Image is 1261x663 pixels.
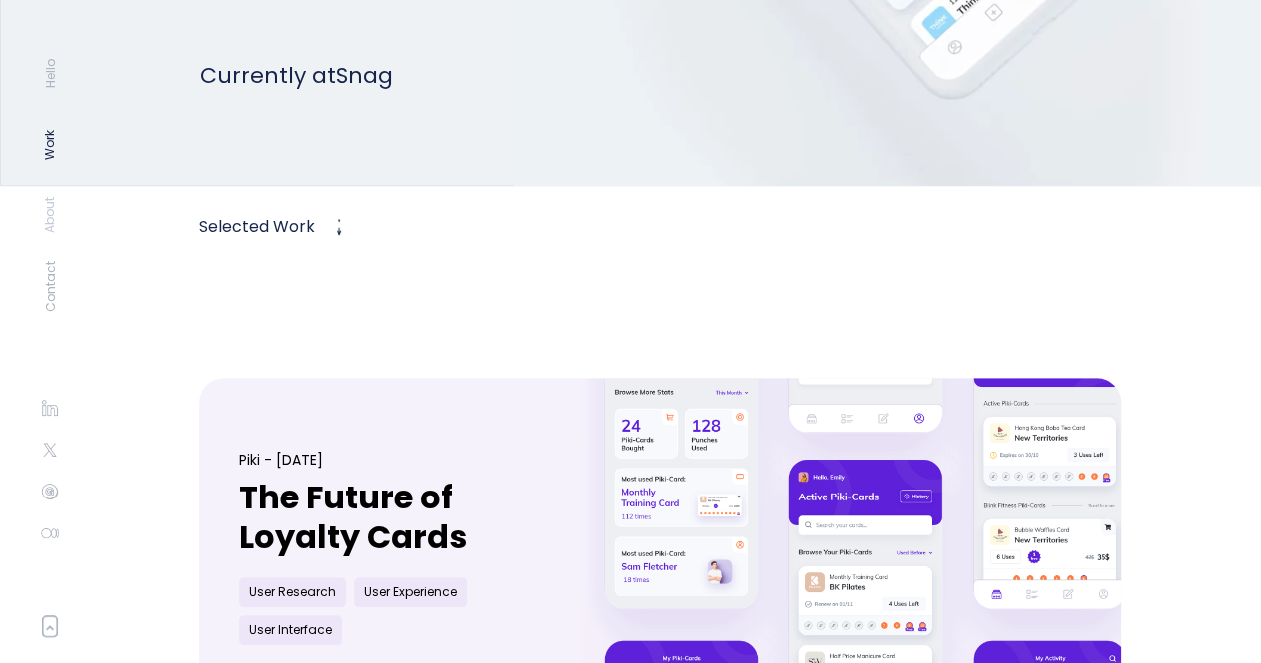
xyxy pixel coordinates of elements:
div: Piki - [DATE] [239,450,488,470]
div: User Research [239,577,346,607]
a: Work [40,130,60,160]
a: Selected Work [199,215,315,238]
div: User Experience [354,577,467,607]
h1: Currently at [200,52,560,100]
a: About [40,197,60,233]
a: Snag [336,60,393,91]
a: Hello [40,59,60,88]
a: Contact [40,261,60,312]
div: User Interface [239,615,342,645]
h1: The Future of Loyalty Cards [239,478,488,557]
